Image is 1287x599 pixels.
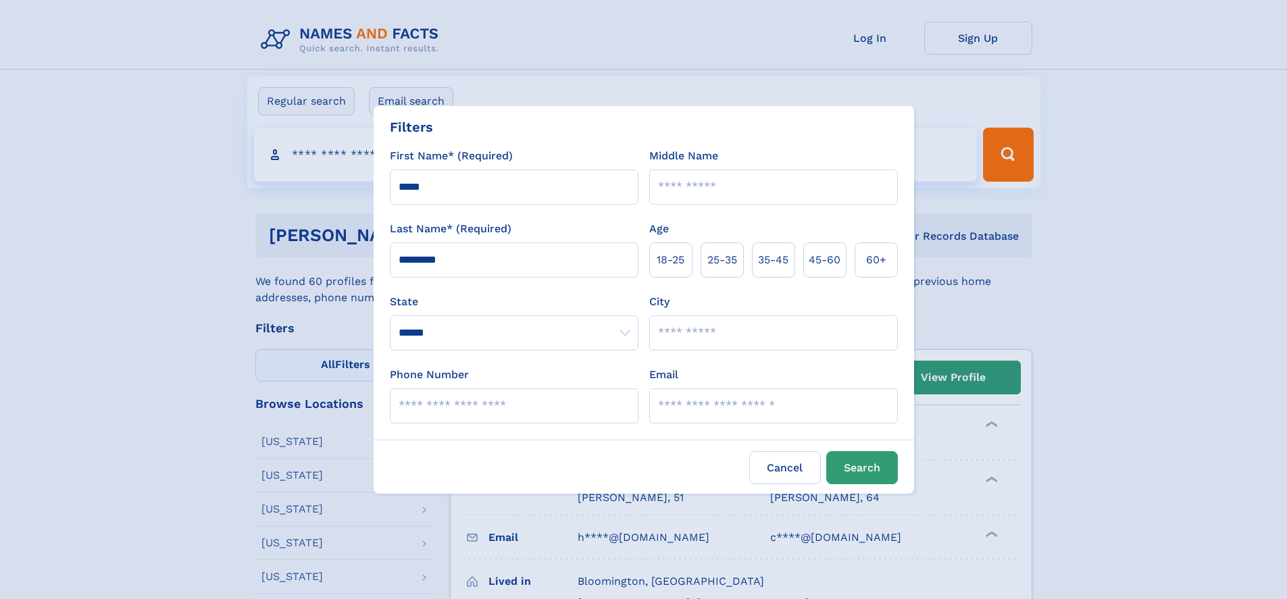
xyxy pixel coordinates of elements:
[649,148,718,164] label: Middle Name
[749,451,821,484] label: Cancel
[826,451,898,484] button: Search
[866,252,886,268] span: 60+
[809,252,840,268] span: 45‑60
[657,252,684,268] span: 18‑25
[707,252,737,268] span: 25‑35
[390,148,513,164] label: First Name* (Required)
[390,294,638,310] label: State
[390,117,433,137] div: Filters
[649,294,670,310] label: City
[649,367,678,383] label: Email
[649,221,669,237] label: Age
[390,221,511,237] label: Last Name* (Required)
[390,367,469,383] label: Phone Number
[758,252,788,268] span: 35‑45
